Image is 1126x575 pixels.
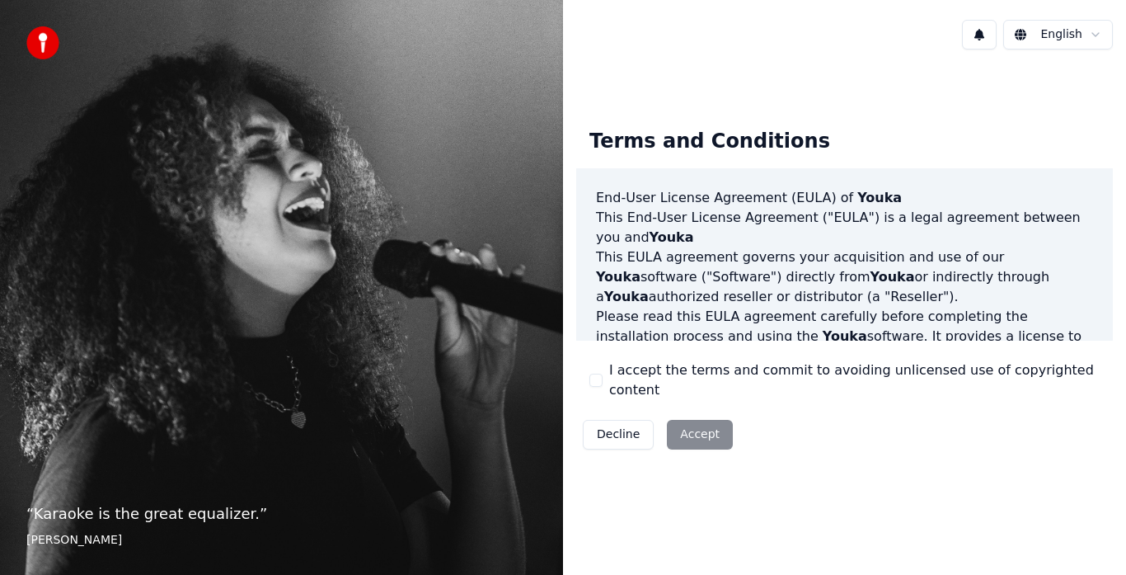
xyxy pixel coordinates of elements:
[26,26,59,59] img: youka
[596,188,1093,208] h3: End-User License Agreement (EULA) of
[583,420,654,450] button: Decline
[857,190,902,205] span: Youka
[26,502,537,526] p: “ Karaoke is the great equalizer. ”
[650,229,694,245] span: Youka
[823,328,867,344] span: Youka
[870,269,915,285] span: Youka
[596,269,640,285] span: Youka
[26,532,537,549] footer: [PERSON_NAME]
[576,115,843,168] div: Terms and Conditions
[596,208,1093,247] p: This End-User License Agreement ("EULA") is a legal agreement between you and
[596,247,1093,307] p: This EULA agreement governs your acquisition and use of our software ("Software") directly from o...
[596,307,1093,386] p: Please read this EULA agreement carefully before completing the installation process and using th...
[604,289,649,304] span: Youka
[609,361,1100,400] label: I accept the terms and commit to avoiding unlicensed use of copyrighted content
